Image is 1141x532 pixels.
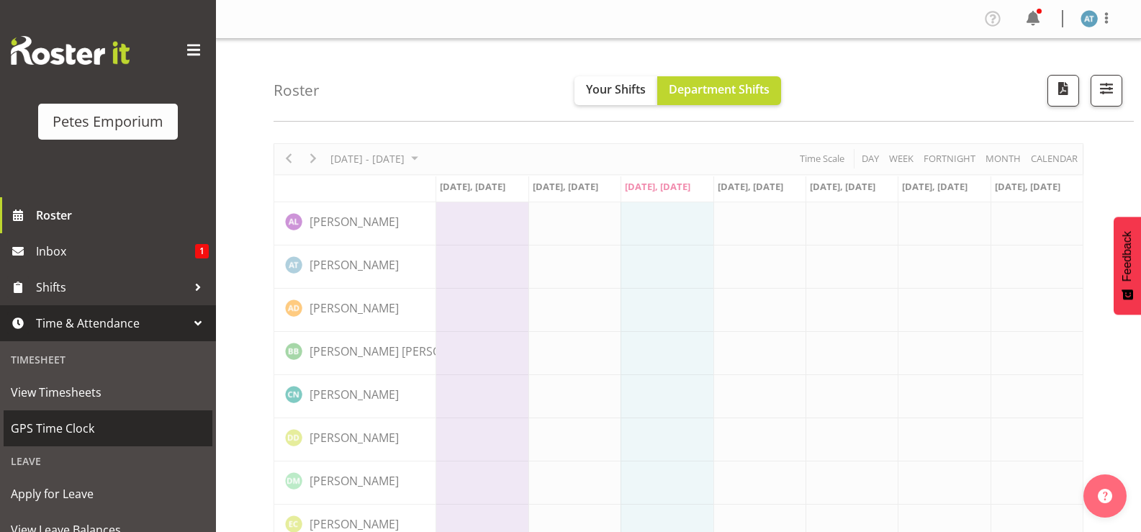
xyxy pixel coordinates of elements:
a: View Timesheets [4,374,212,410]
button: Department Shifts [657,76,781,105]
span: View Timesheets [11,382,205,403]
button: Feedback - Show survey [1114,217,1141,315]
span: 1 [195,244,209,258]
img: Rosterit website logo [11,36,130,65]
span: Your Shifts [586,81,646,97]
span: Time & Attendance [36,312,187,334]
div: Leave [4,446,212,476]
span: Department Shifts [669,81,770,97]
a: GPS Time Clock [4,410,212,446]
span: Shifts [36,276,187,298]
span: Inbox [36,240,195,262]
img: help-xxl-2.png [1098,489,1112,503]
span: Apply for Leave [11,483,205,505]
span: Roster [36,204,209,226]
span: GPS Time Clock [11,418,205,439]
span: Feedback [1121,231,1134,281]
button: Your Shifts [574,76,657,105]
div: Petes Emporium [53,111,163,132]
a: Apply for Leave [4,476,212,512]
button: Filter Shifts [1091,75,1122,107]
button: Download a PDF of the roster according to the set date range. [1047,75,1079,107]
img: alex-micheal-taniwha5364.jpg [1081,10,1098,27]
h4: Roster [274,82,320,99]
div: Timesheet [4,345,212,374]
